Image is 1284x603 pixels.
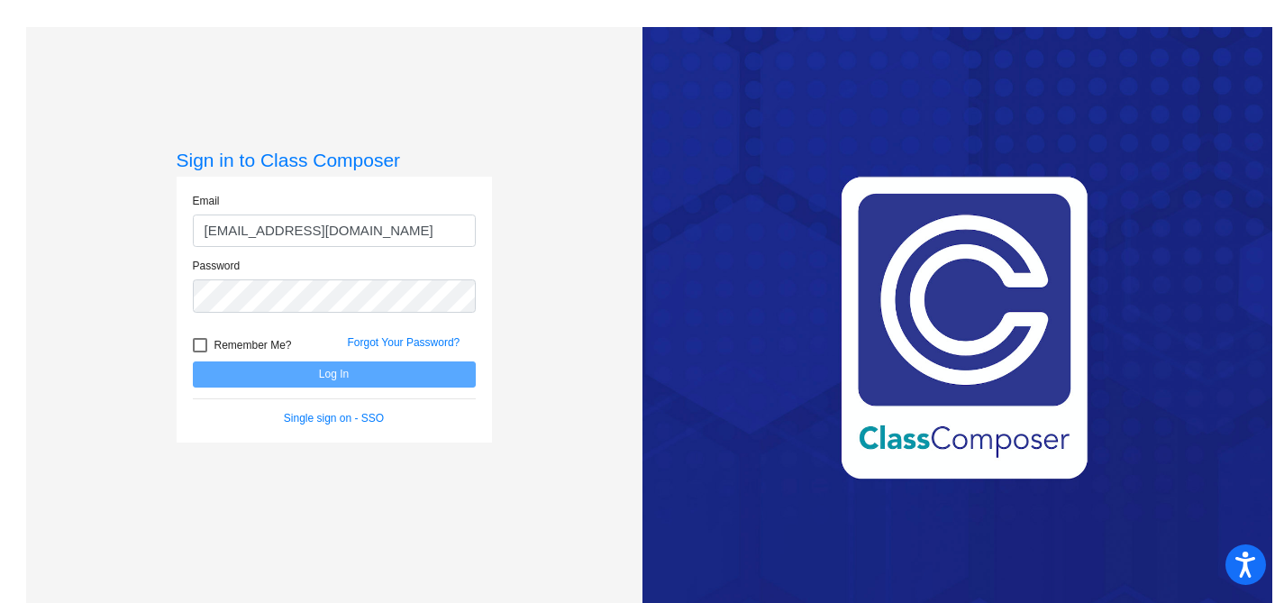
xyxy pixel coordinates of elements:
[284,412,384,425] a: Single sign on - SSO
[177,149,492,171] h3: Sign in to Class Composer
[193,361,476,388] button: Log In
[193,193,220,209] label: Email
[214,334,292,356] span: Remember Me?
[348,336,460,349] a: Forgot Your Password?
[193,258,241,274] label: Password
